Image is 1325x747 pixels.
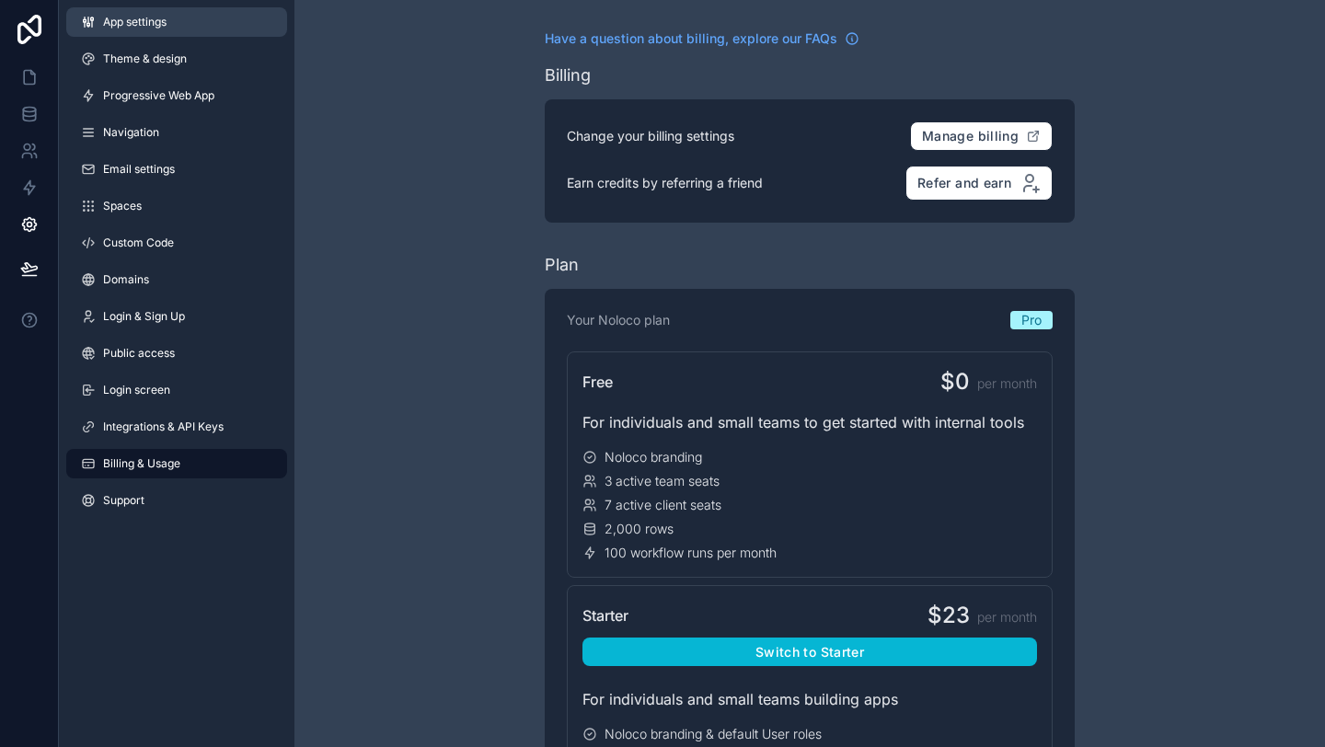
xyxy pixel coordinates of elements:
[103,88,214,103] span: Progressive Web App
[66,191,287,221] a: Spaces
[66,449,287,478] a: Billing & Usage
[605,496,721,514] span: 7 active client seats
[582,411,1037,433] div: For individuals and small teams to get started with internal tools
[103,199,142,213] span: Spaces
[66,265,287,294] a: Domains
[103,125,159,140] span: Navigation
[567,311,670,329] p: Your Noloco plan
[545,252,579,278] div: Plan
[103,272,149,287] span: Domains
[66,155,287,184] a: Email settings
[66,486,287,515] a: Support
[582,688,1037,710] div: For individuals and small teams building apps
[66,81,287,110] a: Progressive Web App
[103,419,224,434] span: Integrations & API Keys
[66,118,287,147] a: Navigation
[103,383,170,397] span: Login screen
[605,448,702,466] span: Noloco branding
[605,544,777,562] span: 100 workflow runs per month
[66,44,287,74] a: Theme & design
[582,604,628,626] span: Starter
[545,29,859,48] a: Have a question about billing, explore our FAQs
[582,638,1037,667] button: Switch to Starter
[605,520,674,538] span: 2,000 rows
[103,493,144,508] span: Support
[567,174,763,192] p: Earn credits by referring a friend
[917,175,1011,191] span: Refer and earn
[582,371,613,393] span: Free
[940,367,970,396] span: $0
[927,601,970,630] span: $23
[103,309,185,324] span: Login & Sign Up
[103,456,180,471] span: Billing & Usage
[905,166,1053,201] button: Refer and earn
[567,127,734,145] p: Change your billing settings
[103,15,167,29] span: App settings
[66,7,287,37] a: App settings
[66,339,287,368] a: Public access
[605,725,822,743] span: Noloco branding & default User roles
[66,375,287,405] a: Login screen
[977,608,1037,626] span: per month
[1021,311,1042,329] span: Pro
[910,121,1053,151] button: Manage billing
[66,302,287,331] a: Login & Sign Up
[103,52,187,66] span: Theme & design
[66,412,287,442] a: Integrations & API Keys
[103,346,175,361] span: Public access
[545,29,837,48] span: Have a question about billing, explore our FAQs
[66,228,287,258] a: Custom Code
[977,374,1037,393] span: per month
[103,236,174,250] span: Custom Code
[605,472,720,490] span: 3 active team seats
[545,63,591,88] div: Billing
[922,128,1019,144] span: Manage billing
[103,162,175,177] span: Email settings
